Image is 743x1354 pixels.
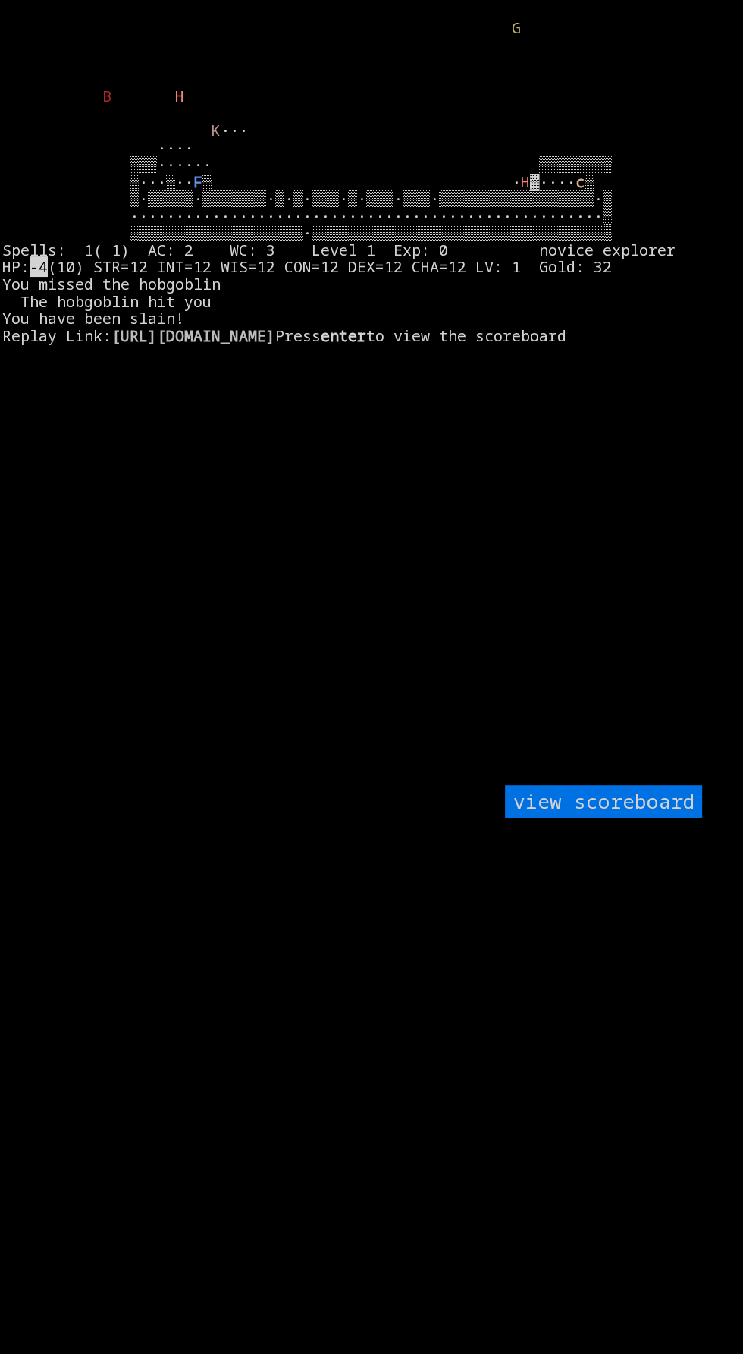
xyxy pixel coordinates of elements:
[575,171,585,192] font: c
[212,120,221,140] font: K
[505,785,702,818] input: view scoreboard
[30,256,48,277] mark: -4
[2,2,730,409] larn: ··· ···· ▒▒▒······ ▒▒▒▒▒▒▒▒ ▒···▒·· ▒ · ▓···· ▒ ▒·▒▒▒▒▒·▒▒▒▒▒▒▒·▒·▒·▒▒▒·▒·▒▒▒·▒▒▒·▒▒▒▒▒▒▒▒▒▒▒▒▒▒▒...
[321,325,366,346] b: enter
[102,86,111,106] font: B
[111,325,275,346] a: [URL][DOMAIN_NAME]
[175,86,184,106] font: H
[521,171,530,192] font: H
[193,171,202,192] font: F
[512,17,521,38] font: G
